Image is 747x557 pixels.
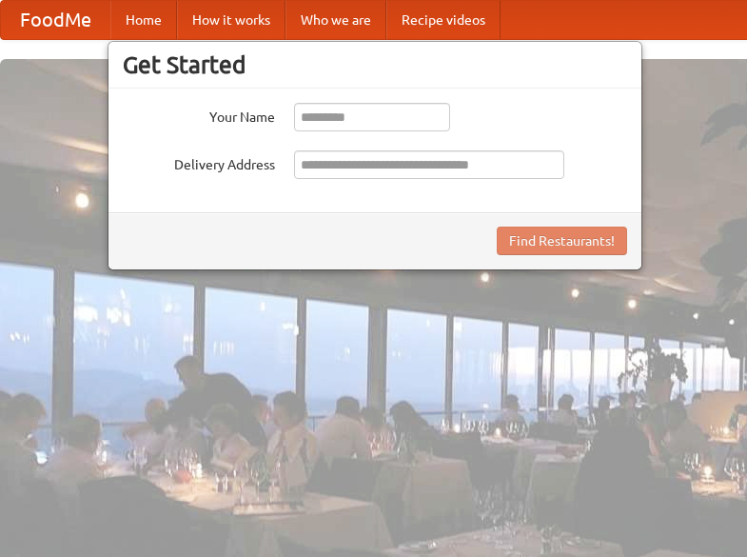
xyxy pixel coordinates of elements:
[386,1,501,39] a: Recipe videos
[1,1,110,39] a: FoodMe
[177,1,285,39] a: How it works
[123,50,627,79] h3: Get Started
[285,1,386,39] a: Who we are
[497,227,627,255] button: Find Restaurants!
[123,103,275,127] label: Your Name
[123,150,275,174] label: Delivery Address
[110,1,177,39] a: Home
